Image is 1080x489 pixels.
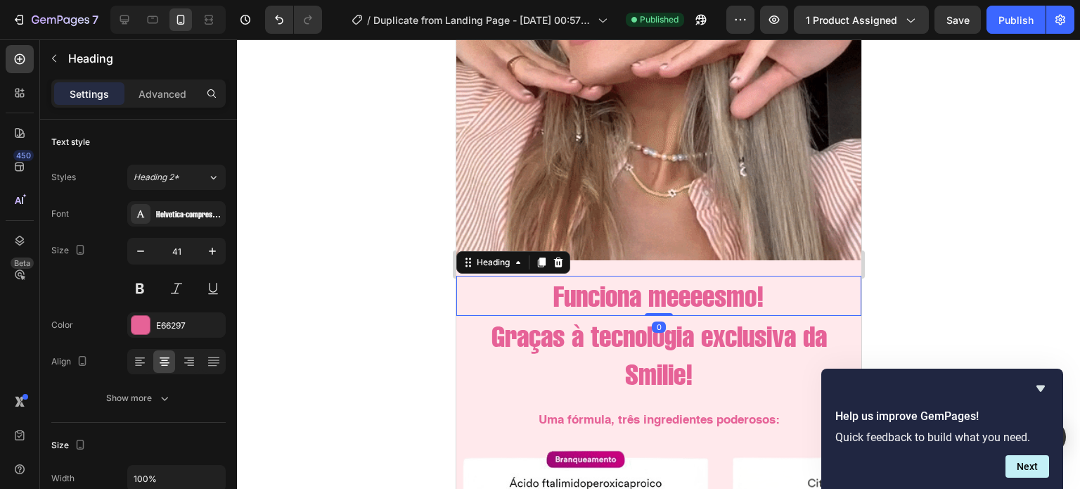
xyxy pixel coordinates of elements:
[134,171,179,184] span: Heading 2*
[51,136,90,148] div: Text style
[51,208,69,220] div: Font
[265,6,322,34] div: Undo/Redo
[156,208,222,221] div: Helvetica-compressed-5871d14b6903a
[70,87,109,101] p: Settings
[13,150,34,161] div: 450
[51,353,91,371] div: Align
[92,11,98,28] p: 7
[835,408,1049,425] h2: Help us improve GemPages!
[946,14,970,26] span: Save
[51,171,76,184] div: Styles
[1032,380,1049,397] button: Hide survey
[106,391,172,405] div: Show more
[139,87,186,101] p: Advanced
[986,6,1046,34] button: Publish
[835,431,1049,444] p: Quick feedback to build what you need.
[156,319,222,332] div: E66297
[51,386,226,411] button: Show more
[640,13,679,26] span: Published
[373,13,592,27] span: Duplicate from Landing Page - [DATE] 00:57:23
[51,319,73,331] div: Color
[51,241,89,260] div: Size
[51,472,75,485] div: Width
[998,13,1034,27] div: Publish
[794,6,929,34] button: 1 product assigned
[51,436,89,455] div: Size
[127,165,226,190] button: Heading 2*
[6,6,105,34] button: 7
[806,13,897,27] span: 1 product assigned
[1005,455,1049,478] button: Next question
[456,39,861,489] iframe: Design area
[835,380,1049,478] div: Help us improve GemPages!
[68,50,220,67] p: Heading
[367,13,371,27] span: /
[934,6,981,34] button: Save
[11,258,34,269] div: Beta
